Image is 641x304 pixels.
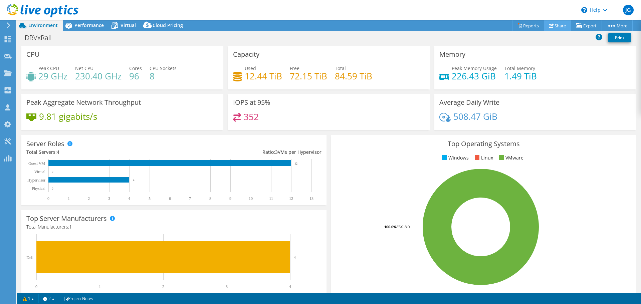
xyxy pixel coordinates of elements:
[497,154,523,162] li: VMware
[28,161,45,166] text: Guest VM
[335,72,372,80] h4: 84.59 TiB
[121,22,136,28] span: Virtual
[69,224,72,230] span: 1
[26,51,40,58] h3: CPU
[453,113,497,120] h4: 508.47 GiB
[294,162,297,165] text: 12
[150,65,177,71] span: CPU Sockets
[26,99,141,106] h3: Peak Aggregate Network Throughput
[128,196,130,201] text: 4
[290,72,327,80] h4: 72.15 TiB
[26,255,33,260] text: Dell
[99,284,101,289] text: 1
[35,284,37,289] text: 0
[52,187,53,190] text: 0
[47,196,49,201] text: 0
[571,20,602,31] a: Export
[544,20,571,31] a: Share
[189,196,191,201] text: 7
[309,196,313,201] text: 13
[290,65,299,71] span: Free
[39,113,97,120] h4: 9.81 gigabits/s
[88,196,90,201] text: 2
[245,72,282,80] h4: 12.44 TiB
[397,224,410,229] tspan: ESXi 8.0
[608,33,631,42] a: Print
[209,196,211,201] text: 8
[75,72,122,80] h4: 230.40 GHz
[59,294,98,303] a: Project Notes
[129,65,142,71] span: Cores
[28,22,58,28] span: Environment
[38,294,59,303] a: 2
[244,113,259,120] h4: 352
[26,148,174,156] div: Total Servers:
[623,5,634,15] span: JG
[581,7,587,13] svg: \n
[52,170,53,174] text: 0
[18,294,39,303] a: 1
[26,223,322,231] h4: Total Manufacturers:
[504,72,537,80] h4: 1.49 TiB
[34,170,46,174] text: Virtual
[233,99,270,106] h3: IOPS at 95%
[245,65,256,71] span: Used
[129,72,142,80] h4: 96
[27,178,45,183] text: Hypervisor
[233,51,259,58] h3: Capacity
[169,196,171,201] text: 6
[335,65,346,71] span: Total
[602,20,633,31] a: More
[289,284,291,289] text: 4
[452,65,497,71] span: Peak Memory Usage
[249,196,253,201] text: 10
[149,196,151,201] text: 5
[32,186,45,191] text: Physical
[162,284,164,289] text: 2
[68,196,70,201] text: 1
[440,154,469,162] li: Windows
[26,140,64,147] h3: Server Roles
[153,22,183,28] span: Cloud Pricing
[294,255,296,259] text: 4
[57,149,59,155] span: 4
[504,65,535,71] span: Total Memory
[452,72,497,80] h4: 226.43 GiB
[269,196,273,201] text: 11
[229,196,231,201] text: 9
[26,215,107,222] h3: Top Server Manufacturers
[38,72,67,80] h4: 29 GHz
[108,196,110,201] text: 3
[439,51,465,58] h3: Memory
[74,22,104,28] span: Performance
[22,34,62,41] h1: DRVxRail
[275,149,278,155] span: 3
[439,99,499,106] h3: Average Daily Write
[226,284,228,289] text: 3
[289,196,293,201] text: 12
[384,224,397,229] tspan: 100.0%
[473,154,493,162] li: Linux
[150,72,177,80] h4: 8
[38,65,59,71] span: Peak CPU
[512,20,544,31] a: Reports
[75,65,93,71] span: Net CPU
[133,179,135,182] text: 4
[336,140,631,147] h3: Top Operating Systems
[174,148,322,156] div: Ratio: VMs per Hypervisor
